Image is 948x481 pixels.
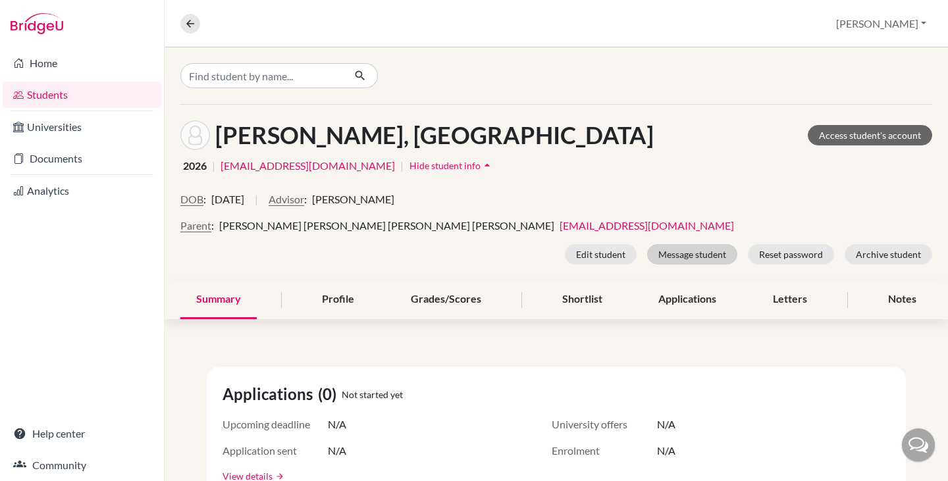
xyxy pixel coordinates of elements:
span: N/A [328,443,346,459]
div: Letters [757,280,823,319]
span: N/A [657,443,675,459]
div: Profile [306,280,370,319]
a: Home [3,50,161,76]
div: Applications [643,280,732,319]
div: Notes [872,280,932,319]
span: N/A [328,417,346,432]
img: Bridge-U [11,13,63,34]
span: : [304,191,307,207]
span: Applications [223,382,318,406]
a: Universities [3,114,161,140]
button: Archive student [845,244,932,265]
a: Access student's account [808,125,932,145]
span: : [211,218,214,234]
input: Find student by name... [180,63,344,88]
a: Community [3,452,161,478]
a: [EMAIL_ADDRESS][DOMAIN_NAME] [560,219,734,232]
span: | [212,158,215,174]
span: 2026 [183,158,207,174]
button: Edit student [565,244,637,265]
span: (0) [318,382,342,406]
span: Hide student info [409,160,481,171]
a: arrow_forward [273,472,284,481]
a: Documents [3,145,161,172]
img: Lucca Wolff's avatar [180,120,210,150]
a: [EMAIL_ADDRESS][DOMAIN_NAME] [221,158,395,174]
button: Parent [180,218,211,234]
span: Enrolment [552,443,657,459]
a: Help center [3,420,161,447]
span: University offers [552,417,657,432]
span: Not started yet [342,388,403,401]
span: [PERSON_NAME] [PERSON_NAME] [PERSON_NAME] [PERSON_NAME] [219,219,554,232]
a: Students [3,82,161,108]
span: [PERSON_NAME] [312,191,394,207]
button: DOB [180,191,203,207]
span: Application sent [223,443,328,459]
i: arrow_drop_up [481,159,494,172]
button: Advisor [269,191,304,207]
span: | [400,158,404,174]
div: Summary [180,280,257,319]
button: Message student [647,244,737,265]
span: Help [30,9,57,21]
a: Analytics [3,178,161,204]
button: Hide student infoarrow_drop_up [409,155,494,176]
span: Upcoming deadline [223,417,328,432]
div: Shortlist [546,280,618,319]
button: Reset password [748,244,834,265]
span: : [203,191,206,207]
span: [DATE] [211,191,244,207]
span: | [255,191,258,218]
button: [PERSON_NAME] [830,11,932,36]
span: N/A [657,417,675,432]
h1: [PERSON_NAME], [GEOGRAPHIC_DATA] [215,121,654,149]
div: Grades/Scores [395,280,497,319]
